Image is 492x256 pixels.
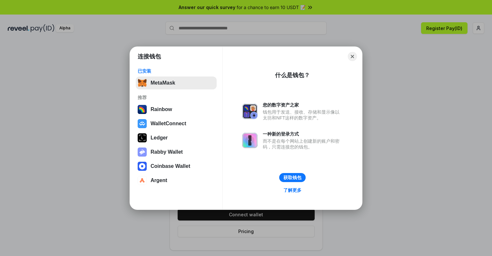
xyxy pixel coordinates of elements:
div: 已安装 [138,68,215,74]
img: svg+xml,%3Csvg%20width%3D%2228%22%20height%3D%2228%22%20viewBox%3D%220%200%2028%2028%22%20fill%3D... [138,176,147,185]
div: WalletConnect [151,121,186,127]
img: svg+xml,%3Csvg%20width%3D%22120%22%20height%3D%22120%22%20viewBox%3D%220%200%20120%20120%22%20fil... [138,105,147,114]
button: Ledger [136,131,217,144]
div: 钱包用于发送、接收、存储和显示像以太坊和NFT这样的数字资产。 [263,109,343,121]
div: 一种新的登录方式 [263,131,343,137]
img: svg+xml,%3Csvg%20fill%3D%22none%22%20height%3D%2233%22%20viewBox%3D%220%200%2035%2033%22%20width%... [138,78,147,87]
img: svg+xml,%3Csvg%20xmlns%3D%22http%3A%2F%2Fwww.w3.org%2F2000%2Fsvg%22%20fill%3D%22none%22%20viewBox... [242,104,258,119]
button: 获取钱包 [279,173,306,182]
button: Argent [136,174,217,187]
div: 了解更多 [283,187,301,193]
div: 您的数字资产之家 [263,102,343,108]
h1: 连接钱包 [138,53,161,60]
img: svg+xml,%3Csvg%20width%3D%2228%22%20height%3D%2228%22%20viewBox%3D%220%200%2028%2028%22%20fill%3D... [138,162,147,171]
div: Argent [151,178,167,183]
button: MetaMask [136,77,217,89]
img: svg+xml,%3Csvg%20xmlns%3D%22http%3A%2F%2Fwww.w3.org%2F2000%2Fsvg%22%20fill%3D%22none%22%20viewBox... [138,148,147,157]
div: Rainbow [151,107,172,112]
button: Rainbow [136,103,217,116]
div: Coinbase Wallet [151,163,190,169]
div: Rabby Wallet [151,149,183,155]
div: 什么是钱包？ [275,71,310,79]
img: svg+xml,%3Csvg%20xmlns%3D%22http%3A%2F%2Fwww.w3.org%2F2000%2Fsvg%22%20width%3D%2228%22%20height%3... [138,133,147,142]
button: Rabby Wallet [136,146,217,159]
div: MetaMask [151,80,175,86]
button: Close [348,52,357,61]
button: Coinbase Wallet [136,160,217,173]
div: 而不是在每个网站上创建新的账户和密码，只需连接您的钱包。 [263,138,343,150]
div: 获取钱包 [283,175,301,180]
div: 推荐 [138,95,215,100]
div: Ledger [151,135,168,141]
img: svg+xml,%3Csvg%20width%3D%2228%22%20height%3D%2228%22%20viewBox%3D%220%200%2028%2028%22%20fill%3D... [138,119,147,128]
button: WalletConnect [136,117,217,130]
img: svg+xml,%3Csvg%20xmlns%3D%22http%3A%2F%2Fwww.w3.org%2F2000%2Fsvg%22%20fill%3D%22none%22%20viewBox... [242,133,258,148]
a: 了解更多 [280,186,305,194]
